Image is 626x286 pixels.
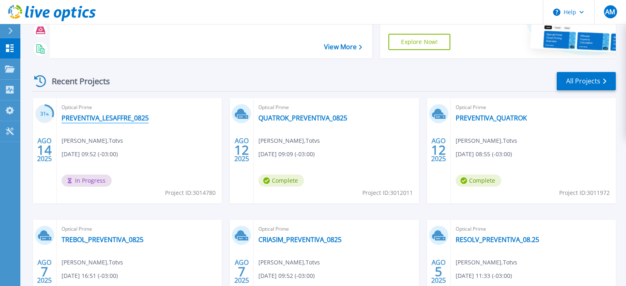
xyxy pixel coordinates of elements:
[258,236,342,244] a: CRIASIM_PREVENTIVA_0825
[62,175,112,187] span: In Progress
[456,150,512,159] span: [DATE] 08:55 (-03:00)
[431,135,446,165] div: AGO 2025
[62,271,118,280] span: [DATE] 16:51 (-03:00)
[388,34,450,50] a: Explore Now!
[62,103,217,112] span: Optical Prime
[41,268,48,275] span: 7
[456,136,517,145] span: [PERSON_NAME] , Totvs
[234,135,249,165] div: AGO 2025
[31,71,121,91] div: Recent Projects
[37,135,52,165] div: AGO 2025
[46,112,49,116] span: %
[62,258,123,267] span: [PERSON_NAME] , Totvs
[37,146,52,153] span: 14
[35,109,54,119] h3: 31
[456,175,501,187] span: Complete
[456,103,611,112] span: Optical Prime
[456,114,527,122] a: PREVENTIVA_QUATROK
[435,268,442,275] span: 5
[456,271,512,280] span: [DATE] 11:33 (-03:00)
[62,150,118,159] span: [DATE] 09:52 (-03:00)
[165,188,216,197] span: Project ID: 3014780
[324,43,362,51] a: View More
[362,188,413,197] span: Project ID: 3012011
[456,236,539,244] a: RESOLV_PREVENTIVA_08.25
[431,146,446,153] span: 12
[234,146,249,153] span: 12
[258,103,414,112] span: Optical Prime
[605,9,615,15] span: AM
[258,271,315,280] span: [DATE] 09:52 (-03:00)
[62,136,123,145] span: [PERSON_NAME] , Totvs
[62,114,149,122] a: PREVENTIVA_LESAFFRE_0825
[258,150,315,159] span: [DATE] 09:09 (-03:00)
[62,225,217,234] span: Optical Prime
[238,268,245,275] span: 7
[258,225,414,234] span: Optical Prime
[456,258,517,267] span: [PERSON_NAME] , Totvs
[258,258,320,267] span: [PERSON_NAME] , Totvs
[258,114,347,122] a: QUATROK_PREVENTIVA_0825
[456,225,611,234] span: Optical Prime
[258,136,320,145] span: [PERSON_NAME] , Totvs
[557,72,616,90] a: All Projects
[258,175,304,187] span: Complete
[62,236,143,244] a: TREBOL_PREVENTIVA_0825
[559,188,610,197] span: Project ID: 3011972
